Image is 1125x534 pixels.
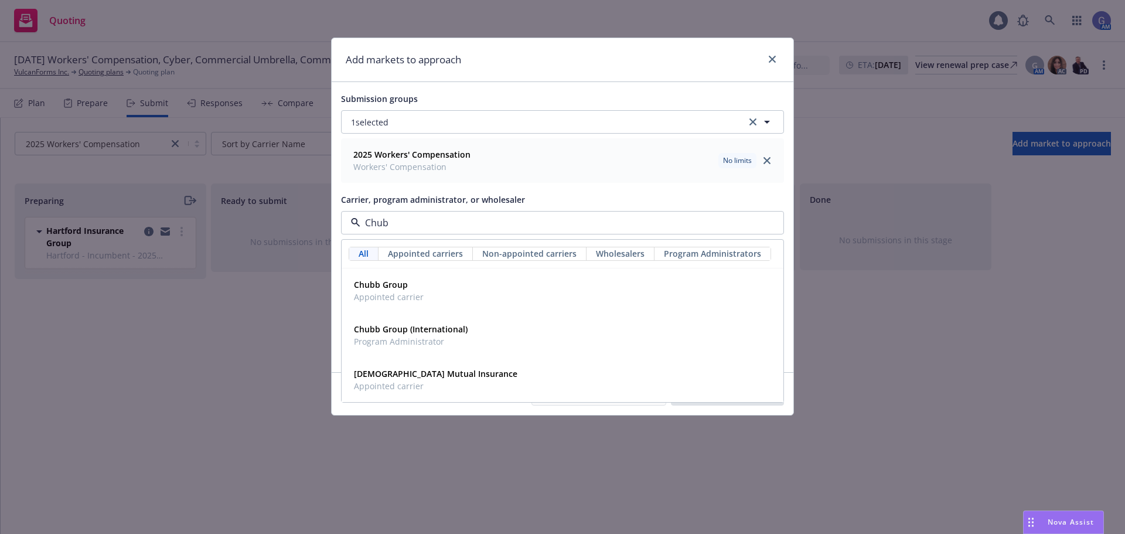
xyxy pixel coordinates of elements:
[351,116,388,128] span: 1 selected
[671,237,784,249] a: View Top Trading Partners
[1023,511,1104,534] button: Nova Assist
[388,247,463,260] span: Appointed carriers
[354,324,468,335] strong: Chubb Group (International)
[341,194,525,205] span: Carrier, program administrator, or wholesaler
[353,149,471,160] strong: 2025 Workers' Compensation
[765,52,779,66] a: close
[1024,511,1038,533] div: Drag to move
[354,279,408,290] strong: Chubb Group
[341,110,784,134] button: 1selectedclear selection
[664,247,761,260] span: Program Administrators
[723,155,752,166] span: No limits
[346,52,461,67] h1: Add markets to approach
[482,247,577,260] span: Non-appointed carriers
[354,380,517,392] span: Appointed carrier
[760,154,774,168] a: close
[359,247,369,260] span: All
[341,93,418,104] span: Submission groups
[353,161,471,173] span: Workers' Compensation
[354,291,424,303] span: Appointed carrier
[746,115,760,129] a: clear selection
[360,216,760,230] input: Select a carrier, program administrator, or wholesaler
[354,335,468,348] span: Program Administrator
[1048,517,1094,527] span: Nova Assist
[596,247,645,260] span: Wholesalers
[354,368,517,379] strong: [DEMOGRAPHIC_DATA] Mutual Insurance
